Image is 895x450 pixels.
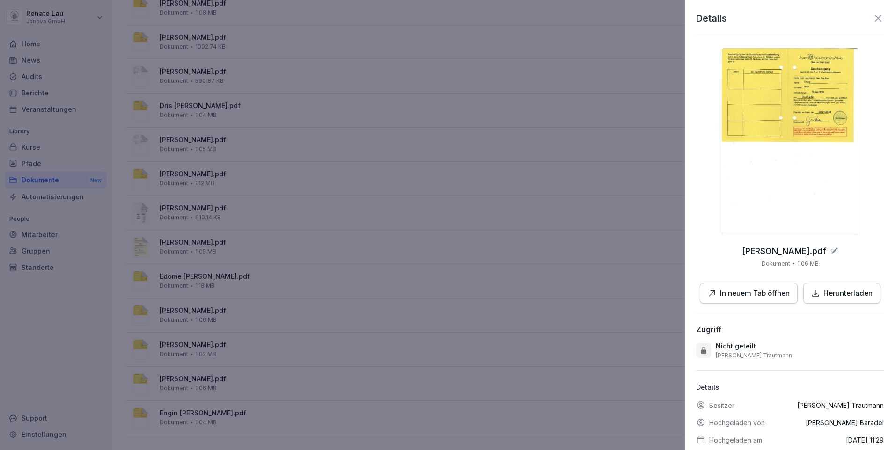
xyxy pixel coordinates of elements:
p: Details [696,11,727,25]
p: [PERSON_NAME] Trautmann [797,400,884,410]
p: Hochgeladen am [709,435,762,445]
p: Dokument [762,260,790,268]
img: thumbnail [722,48,858,235]
p: Hochgeladen von [709,418,765,428]
p: Besitzer [709,400,734,410]
button: Herunterladen [803,283,880,304]
p: [PERSON_NAME] Trautmann [716,352,792,359]
p: Details [696,382,884,393]
p: Herunterladen [823,288,873,299]
button: In neuem Tab öffnen [700,283,798,304]
p: In neuem Tab öffnen [720,288,790,299]
div: Zugriff [696,325,722,334]
p: [PERSON_NAME] Baradei [806,418,884,428]
p: [DATE] 11:29 [846,435,884,445]
p: Rita Osag.pdf [742,247,826,256]
p: 1.06 MB [797,260,819,268]
p: Nicht geteilt [716,341,756,351]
